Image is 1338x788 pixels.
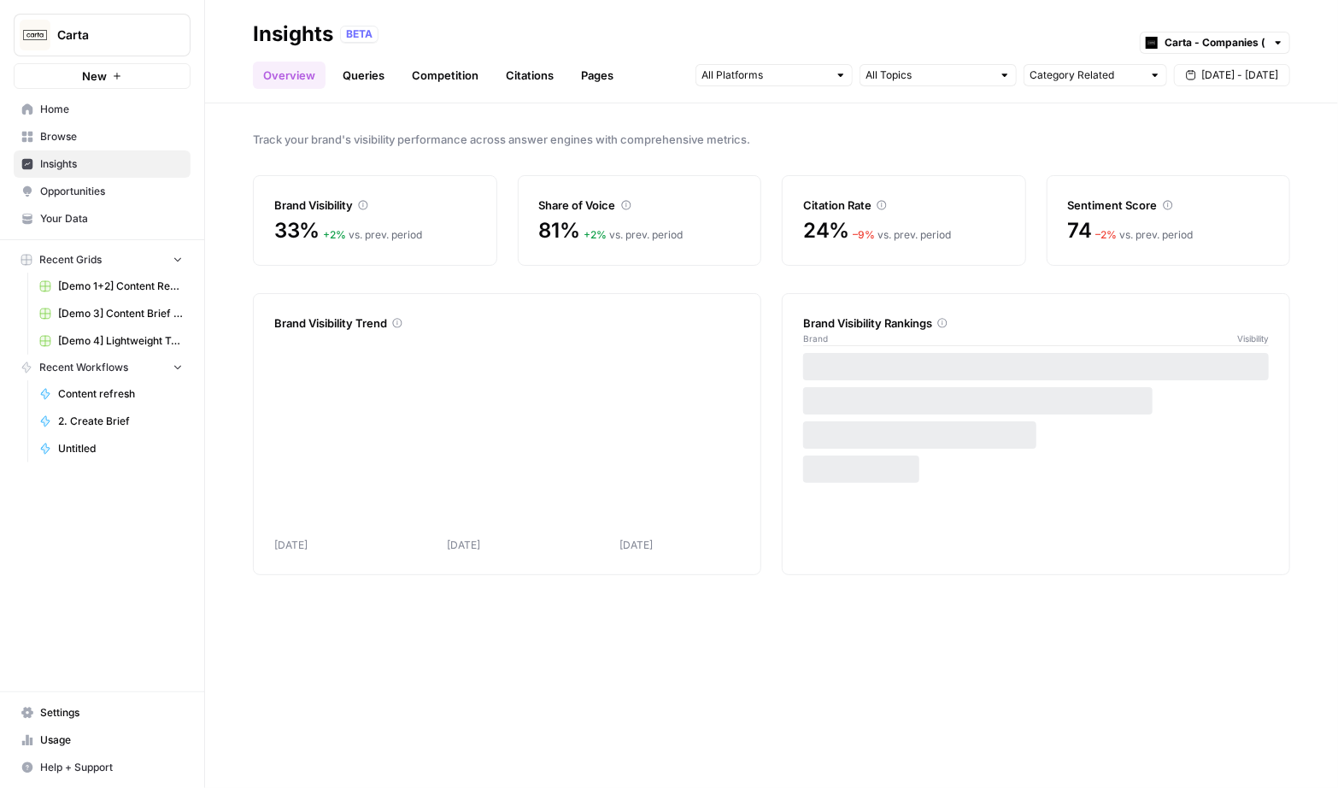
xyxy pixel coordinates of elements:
[253,62,326,89] a: Overview
[571,62,624,89] a: Pages
[40,705,183,720] span: Settings
[40,102,183,117] span: Home
[58,386,183,402] span: Content refresh
[1068,217,1093,244] span: 74
[40,156,183,172] span: Insights
[14,150,191,178] a: Insights
[58,279,183,294] span: [Demo 1+2] Content Refresh Demo Grid
[14,754,191,781] button: Help + Support
[57,26,161,44] span: Carta
[40,760,183,775] span: Help + Support
[32,408,191,435] a: 2. Create Brief
[253,131,1290,148] span: Track your brand's visibility performance across answer engines with comprehensive metrics.
[803,217,849,244] span: 24%
[584,227,683,243] div: vs. prev. period
[82,68,107,85] span: New
[14,123,191,150] a: Browse
[1165,34,1265,51] input: Carta - Companies (cap table)
[32,300,191,327] a: [Demo 3] Content Brief Demo Grid
[39,360,128,375] span: Recent Workflows
[803,315,1269,332] div: Brand Visibility Rankings
[1030,67,1142,84] input: Category Related
[274,315,740,332] div: Brand Visibility Trend
[40,211,183,226] span: Your Data
[58,333,183,349] span: [Demo 4] Lightweight Topic Prioritization Grid
[1095,227,1193,243] div: vs. prev. period
[1095,228,1117,241] span: – 2 %
[40,184,183,199] span: Opportunities
[853,227,951,243] div: vs. prev. period
[40,732,183,748] span: Usage
[402,62,489,89] a: Competition
[14,14,191,56] button: Workspace: Carta
[32,380,191,408] a: Content refresh
[20,20,50,50] img: Carta Logo
[32,435,191,462] a: Untitled
[274,197,476,214] div: Brand Visibility
[32,273,191,300] a: [Demo 1+2] Content Refresh Demo Grid
[40,129,183,144] span: Browse
[803,332,828,345] span: Brand
[496,62,564,89] a: Citations
[14,355,191,380] button: Recent Workflows
[39,252,102,268] span: Recent Grids
[620,539,654,552] tspan: [DATE]
[539,197,741,214] div: Share of Voice
[853,228,875,241] span: – 9 %
[340,26,379,43] div: BETA
[323,227,422,243] div: vs. prev. period
[803,197,1005,214] div: Citation Rate
[323,228,346,241] span: + 2 %
[332,62,395,89] a: Queries
[14,247,191,273] button: Recent Grids
[539,217,580,244] span: 81%
[1201,68,1278,83] span: [DATE] - [DATE]
[14,726,191,754] a: Usage
[32,327,191,355] a: [Demo 4] Lightweight Topic Prioritization Grid
[58,441,183,456] span: Untitled
[275,539,308,552] tspan: [DATE]
[58,414,183,429] span: 2. Create Brief
[58,306,183,321] span: [Demo 3] Content Brief Demo Grid
[14,699,191,726] a: Settings
[1237,332,1269,345] span: Visibility
[584,228,607,241] span: + 2 %
[14,178,191,205] a: Opportunities
[1068,197,1270,214] div: Sentiment Score
[253,21,333,48] div: Insights
[448,539,481,552] tspan: [DATE]
[14,63,191,89] button: New
[274,217,320,244] span: 33%
[14,205,191,232] a: Your Data
[14,96,191,123] a: Home
[866,67,992,84] input: All Topics
[1174,64,1290,86] button: [DATE] - [DATE]
[701,67,828,84] input: All Platforms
